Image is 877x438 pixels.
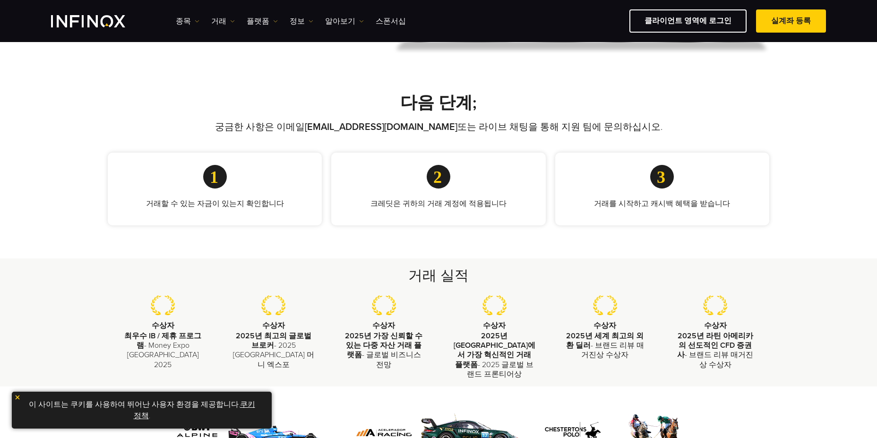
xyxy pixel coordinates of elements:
strong: 수상자 [152,321,174,330]
strong: 2025년 최고의 글로벌 브로커 [236,331,311,350]
p: - 브랜드 리뷰 매거진상 수상자 [564,331,646,360]
a: 플랫폼 [247,16,278,27]
a: 클라이언트 영역에 로그인 [629,9,747,33]
strong: 수상자 [704,321,727,330]
p: - 글로벌 비즈니스 전망 [343,331,425,369]
p: 크레딧은 귀하의 거래 계정에 적용됩니다 [346,198,530,209]
strong: 최우수 IB / 제휴 프로그램 [124,331,201,350]
a: 정보 [290,16,313,27]
p: - 브랜드 리뷰 매거진상 수상자 [674,331,757,369]
p: - 2025 글로벌 브랜드 프론티어상 [453,331,535,379]
p: 거래를 시작하고 캐시백 혜택을 받습니다 [570,198,754,209]
strong: 2025년 가장 신뢰할 수 있는 다중 자산 거래 플랫폼 [345,331,422,360]
a: 스폰서십 [376,16,406,27]
h2: 다음 단계; [108,93,769,113]
a: [EMAIL_ADDRESS][DOMAIN_NAME] [305,121,457,133]
a: 알아보기 [325,16,364,27]
img: yellow close icon [14,394,21,401]
p: 궁금한 사항은 이메일 또는 라이브 채팅을 통해 지원 팀에 문의하십시오. [143,120,734,134]
a: 종목 [176,16,199,27]
a: INFINOX Logo [51,15,147,27]
h2: 거래 실적 [143,266,734,286]
strong: 2025년 세계 최고의 외환 딜러 [566,331,644,350]
strong: 2025년 [GEOGRAPHIC_DATA]에서 가장 혁신적인 거래 플랫폼 [454,331,535,369]
strong: 수상자 [483,321,506,330]
p: - 2025 [GEOGRAPHIC_DATA] 머니 엑스포 [232,331,315,369]
a: 거래 [211,16,235,27]
strong: 2025년 라틴 아메리카의 선도적인 CFD 증권사 [677,331,753,360]
p: - Money Expo [GEOGRAPHIC_DATA] 2025 [122,331,204,369]
strong: 수상자 [262,321,285,330]
strong: 수상자 [593,321,616,330]
p: 거래할 수 있는 자금이 있는지 확인합니다 [123,198,307,209]
a: 실계좌 등록 [756,9,826,33]
strong: 수상자 [372,321,395,330]
p: 이 사이트는 쿠키를 사용하여 뛰어난 사용자 환경을 제공합니다. . [17,396,267,424]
